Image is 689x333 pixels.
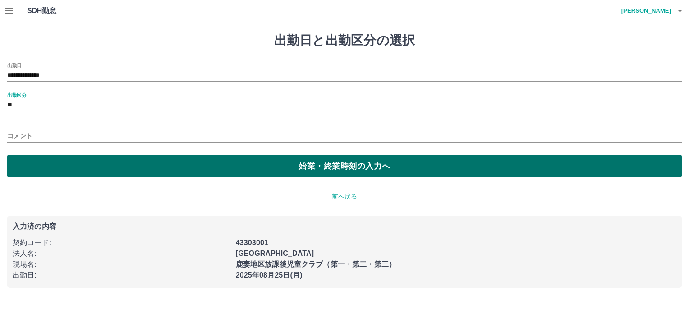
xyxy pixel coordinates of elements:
p: 法人名 : [13,248,230,259]
b: 鹿妻地区放課後児童クラブ（第一・第二・第三） [236,260,396,268]
label: 出勤区分 [7,92,26,98]
b: [GEOGRAPHIC_DATA] [236,250,314,257]
h1: 出勤日と出勤区分の選択 [7,33,682,48]
p: 入力済の内容 [13,223,676,230]
button: 始業・終業時刻の入力へ [7,155,682,177]
p: 現場名 : [13,259,230,270]
b: 43303001 [236,239,268,246]
p: 前へ戻る [7,192,682,201]
p: 出勤日 : [13,270,230,281]
p: 契約コード : [13,237,230,248]
b: 2025年08月25日(月) [236,271,303,279]
label: 出勤日 [7,62,22,69]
